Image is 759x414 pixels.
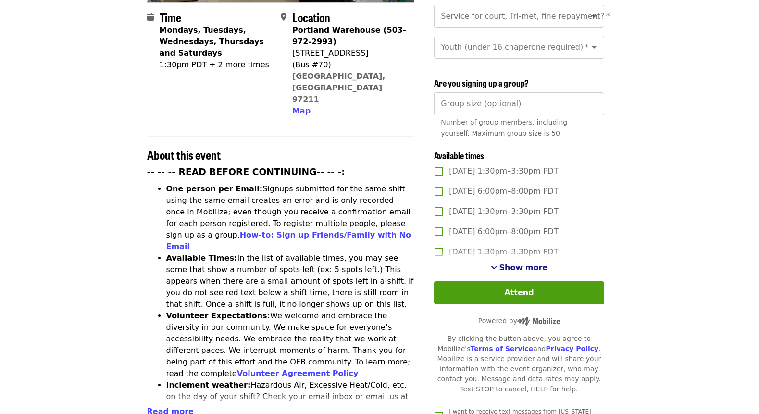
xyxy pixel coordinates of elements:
[166,253,237,263] strong: Available Times:
[160,9,181,25] span: Time
[470,345,533,352] a: Terms of Service
[546,345,598,352] a: Privacy Policy
[478,317,560,325] span: Powered by
[166,252,415,310] li: In the list of available times, you may see some that show a number of spots left (ex: 5 spots le...
[166,183,415,252] li: Signups submitted for the same shift using the same email creates an error and is only recorded o...
[434,76,529,89] span: Are you signing up a group?
[434,149,484,162] span: Available times
[434,281,604,304] button: Attend
[166,310,415,379] li: We welcome and embrace the diversity in our community. We make space for everyone’s accessibility...
[237,369,359,378] a: Volunteer Agreement Policy
[449,206,558,217] span: [DATE] 1:30pm–3:30pm PDT
[147,167,345,177] strong: -- -- -- READ BEFORE CONTINUING-- -- -:
[147,13,154,22] i: calendar icon
[587,40,601,54] button: Open
[292,106,311,115] span: Map
[147,146,221,163] span: About this event
[292,48,407,59] div: [STREET_ADDRESS]
[449,246,558,258] span: [DATE] 1:30pm–3:30pm PDT
[449,226,558,238] span: [DATE] 6:00pm–8:00pm PDT
[587,10,601,23] button: Open
[292,9,330,25] span: Location
[449,186,558,197] span: [DATE] 6:00pm–8:00pm PDT
[160,25,264,58] strong: Mondays, Tuesdays, Wednesdays, Thursdays and Saturdays
[499,263,548,272] span: Show more
[434,334,604,394] div: By clicking the button above, you agree to Mobilize's and . Mobilize is a service provider and wi...
[160,59,273,71] div: 1:30pm PDT + 2 more times
[292,105,311,117] button: Map
[292,59,407,71] div: (Bus #70)
[281,13,286,22] i: map-marker-alt icon
[292,25,406,46] strong: Portland Warehouse (503-972-2993)
[166,311,271,320] strong: Volunteer Expectations:
[166,230,411,251] a: How-to: Sign up Friends/Family with No Email
[166,380,251,389] strong: Inclement weather:
[166,184,263,193] strong: One person per Email:
[292,72,386,104] a: [GEOGRAPHIC_DATA], [GEOGRAPHIC_DATA] 97211
[441,118,567,137] span: Number of group members, including yourself. Maximum group size is 50
[517,317,560,326] img: Powered by Mobilize
[434,92,604,115] input: [object Object]
[491,262,548,274] button: See more timeslots
[449,165,558,177] span: [DATE] 1:30pm–3:30pm PDT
